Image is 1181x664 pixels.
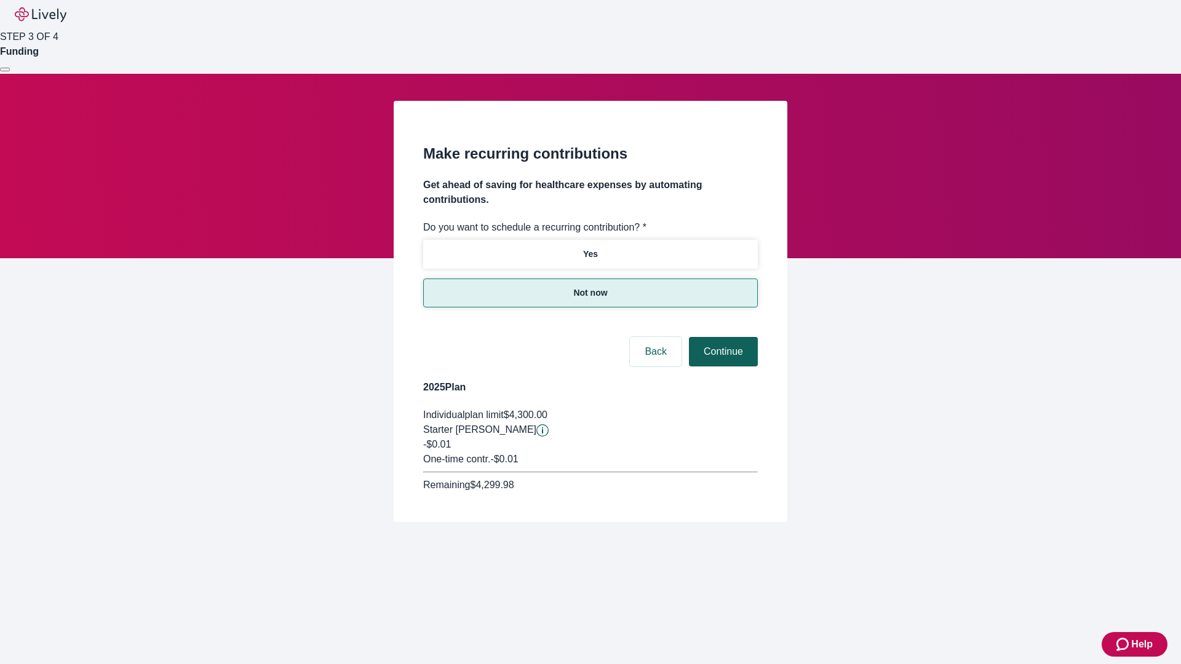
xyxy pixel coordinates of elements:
[1131,637,1153,652] span: Help
[423,480,470,490] span: Remaining
[423,409,504,420] span: Individual plan limit
[423,178,758,207] h4: Get ahead of saving for healthcare expenses by automating contributions.
[423,380,758,395] h4: 2025 Plan
[423,454,490,464] span: One-time contr.
[1116,637,1131,652] svg: Zendesk support icon
[536,424,549,437] svg: Starter penny details
[630,337,682,366] button: Back
[423,439,451,449] span: -$0.01
[573,287,607,299] p: Not now
[583,248,598,261] p: Yes
[504,409,547,420] span: $4,300.00
[423,220,646,235] label: Do you want to schedule a recurring contribution? *
[1102,632,1167,657] button: Zendesk support iconHelp
[689,337,758,366] button: Continue
[15,7,66,22] img: Lively
[490,454,518,464] span: - $0.01
[423,424,536,435] span: Starter [PERSON_NAME]
[470,480,514,490] span: $4,299.98
[423,240,758,269] button: Yes
[423,279,758,307] button: Not now
[423,143,758,165] h2: Make recurring contributions
[536,424,549,437] button: Lively will contribute $0.01 to establish your account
